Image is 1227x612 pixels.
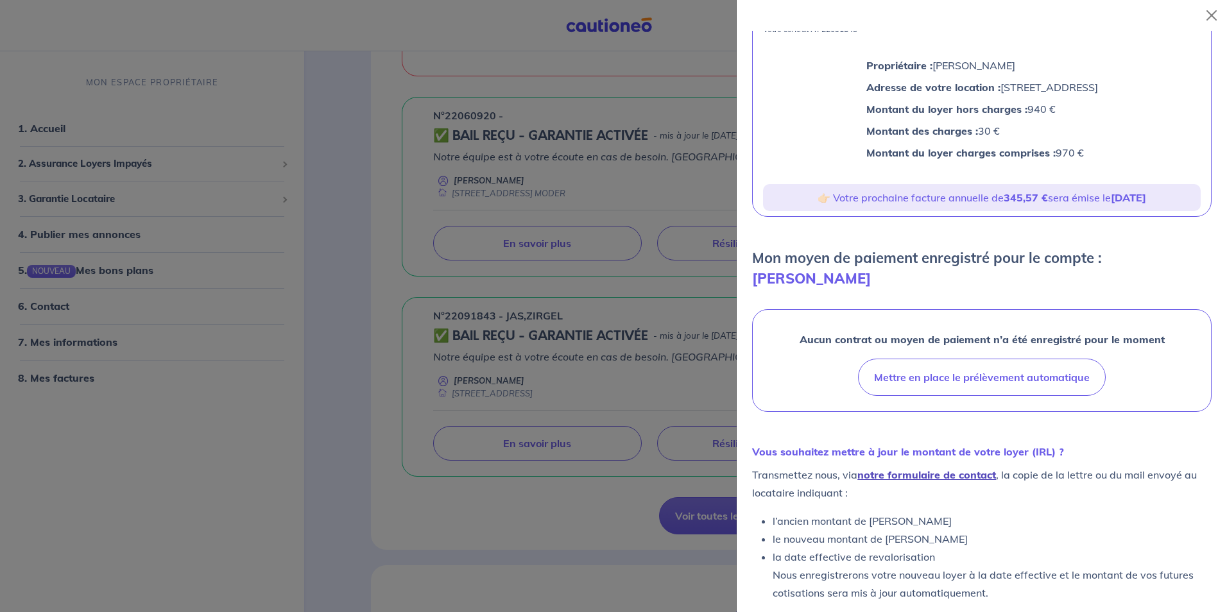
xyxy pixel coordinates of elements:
[866,123,1098,139] p: 30 €
[857,468,996,481] a: notre formulaire de contact
[773,530,1212,548] li: le nouveau montant de [PERSON_NAME]
[1201,5,1222,26] button: Close
[768,189,1196,206] p: 👉🏻 Votre prochaine facture annuelle de sera émise le
[800,333,1165,346] strong: Aucun contrat ou moyen de paiement n’a été enregistré pour le moment
[1004,191,1048,204] strong: 345,57 €
[866,101,1098,117] p: 940 €
[752,269,871,287] strong: [PERSON_NAME]
[752,445,1064,458] strong: Vous souhaitez mettre à jour le montant de votre loyer (IRL) ?
[1111,191,1146,204] strong: [DATE]
[858,359,1106,396] button: Mettre en place le prélèvement automatique
[866,124,978,137] strong: Montant des charges :
[866,59,932,72] strong: Propriétaire :
[866,57,1098,74] p: [PERSON_NAME]
[773,548,1212,602] li: la date effective de revalorisation Nous enregistrerons votre nouveau loyer à la date effective e...
[752,466,1212,502] p: Transmettez nous, via , la copie de la lettre ou du mail envoyé au locataire indiquant :
[866,103,1027,115] strong: Montant du loyer hors charges :
[866,79,1098,96] p: [STREET_ADDRESS]
[866,146,1056,159] strong: Montant du loyer charges comprises :
[866,144,1098,161] p: 970 €
[773,512,1212,530] li: l’ancien montant de [PERSON_NAME]
[866,81,1000,94] strong: Adresse de votre location :
[752,248,1212,289] p: Mon moyen de paiement enregistré pour le compte :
